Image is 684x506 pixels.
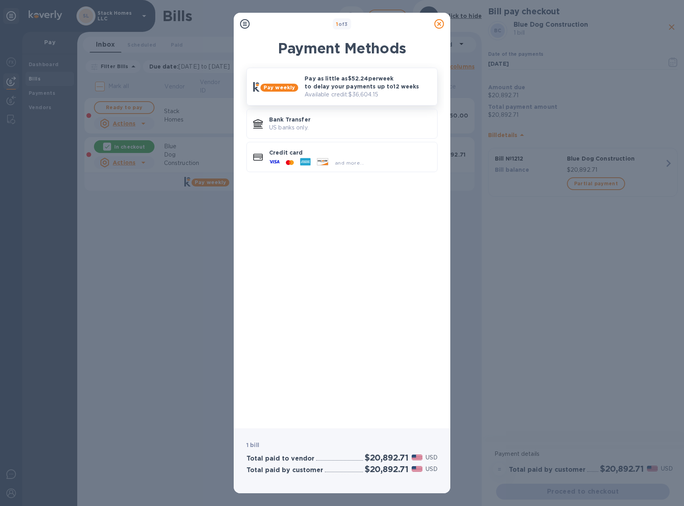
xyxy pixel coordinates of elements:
[246,40,438,57] h1: Payment Methods
[365,453,408,463] h2: $20,892.71
[336,21,348,27] b: of 3
[335,160,364,166] span: and more...
[269,124,431,132] p: US banks only.
[336,21,338,27] span: 1
[426,465,438,473] p: USD
[269,116,431,124] p: Bank Transfer
[246,467,323,474] h3: Total paid by customer
[269,149,431,157] p: Credit card
[305,90,431,99] p: Available credit: $36,604.15
[426,453,438,462] p: USD
[412,455,422,460] img: USD
[305,75,431,90] p: Pay as little as $52.24 per week to delay your payments up to 12 weeks
[246,455,315,463] h3: Total paid to vendor
[264,84,295,90] b: Pay weekly
[365,464,408,474] h2: $20,892.71
[412,466,422,472] img: USD
[246,442,259,448] b: 1 bill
